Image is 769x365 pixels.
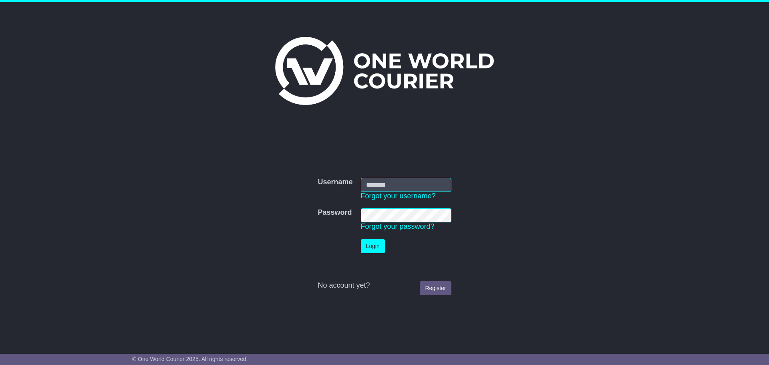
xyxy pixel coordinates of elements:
a: Forgot your password? [361,222,435,230]
label: Username [318,178,352,187]
div: No account yet? [318,281,451,290]
a: Forgot your username? [361,192,436,200]
a: Register [420,281,451,295]
img: One World [275,37,494,105]
label: Password [318,208,352,217]
span: © One World Courier 2025. All rights reserved. [132,356,248,362]
button: Login [361,239,385,253]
